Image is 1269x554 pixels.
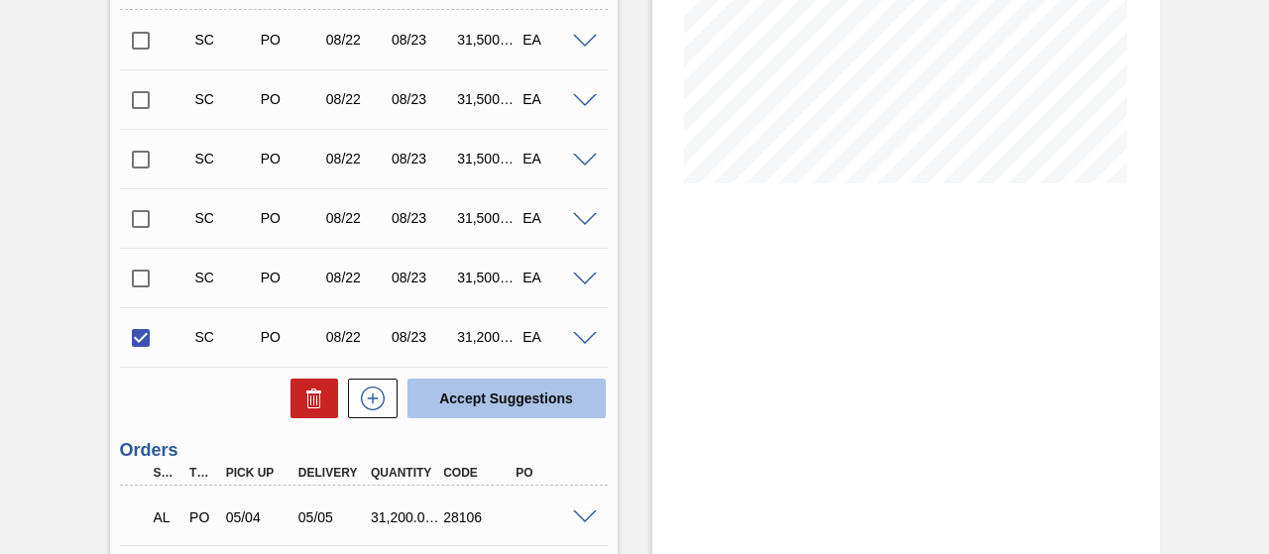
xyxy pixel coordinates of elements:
[184,509,219,525] div: Purchase order
[190,270,260,285] div: Suggestion Created
[256,151,325,166] div: Purchase order
[511,466,589,480] div: PO
[293,466,372,480] div: Delivery
[190,151,260,166] div: Suggestion Created
[387,210,456,226] div: 08/23/2025
[338,379,398,418] div: New suggestion
[149,496,183,539] div: Awaiting Load Composition
[256,210,325,226] div: Purchase order
[366,466,444,480] div: Quantity
[518,270,587,285] div: EA
[518,32,587,48] div: EA
[281,379,338,418] div: Delete Suggestions
[256,329,325,345] div: Purchase order
[452,270,521,285] div: 31,500.000
[387,32,456,48] div: 08/23/2025
[321,32,391,48] div: 08/22/2025
[387,270,456,285] div: 08/23/2025
[407,379,606,418] button: Accept Suggestions
[149,466,183,480] div: Step
[518,210,587,226] div: EA
[221,509,299,525] div: 05/04/2025
[321,270,391,285] div: 08/22/2025
[452,151,521,166] div: 31,500.000
[293,509,372,525] div: 05/05/2025
[120,440,608,461] h3: Orders
[184,466,219,480] div: Type
[518,329,587,345] div: EA
[366,509,444,525] div: 31,200.000
[387,91,456,107] div: 08/23/2025
[190,32,260,48] div: Suggestion Created
[256,91,325,107] div: Purchase order
[438,509,517,525] div: 28106
[387,329,456,345] div: 08/23/2025
[452,32,521,48] div: 31,500.000
[190,210,260,226] div: Suggestion Created
[321,329,391,345] div: 08/22/2025
[398,377,608,420] div: Accept Suggestions
[321,151,391,166] div: 08/22/2025
[256,32,325,48] div: Purchase order
[321,91,391,107] div: 08/22/2025
[190,329,260,345] div: Suggestion Created
[321,210,391,226] div: 08/22/2025
[452,91,521,107] div: 31,500.000
[154,509,178,525] p: AL
[190,91,260,107] div: Suggestion Created
[256,270,325,285] div: Purchase order
[438,466,517,480] div: Code
[518,151,587,166] div: EA
[387,151,456,166] div: 08/23/2025
[452,329,521,345] div: 31,200.000
[452,210,521,226] div: 31,500.000
[221,466,299,480] div: Pick up
[518,91,587,107] div: EA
